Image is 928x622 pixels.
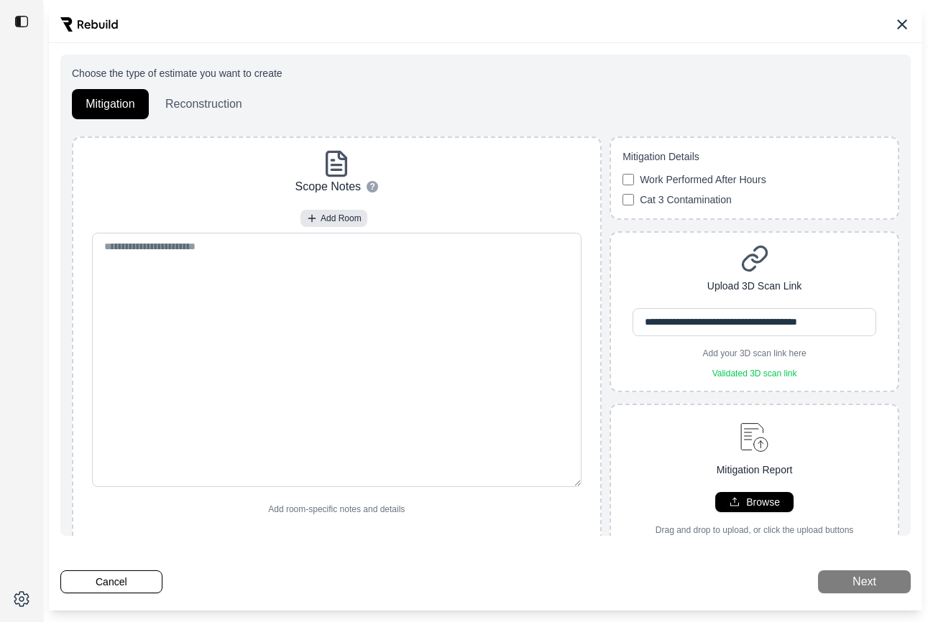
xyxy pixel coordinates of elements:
p: Validated 3D scan link [704,368,806,379]
span: Add Room [321,213,362,224]
p: Choose the type of estimate you want to create [72,66,899,80]
button: Mitigation [72,89,149,119]
p: Scope Notes [295,178,362,195]
button: Reconstruction [152,89,256,119]
p: Add your 3D scan link here [703,348,807,359]
button: Add Room [300,210,367,227]
img: Rebuild [60,17,118,32]
p: Mitigation Report [717,463,793,478]
input: Cat 3 Contamination [623,194,634,205]
p: Browse [746,495,780,509]
span: Cat 3 Contamination [640,192,732,207]
button: Cancel [60,570,162,593]
p: Mitigation Details [623,149,886,164]
p: Drag and drop to upload, or click the upload buttons [656,524,854,536]
span: ? [369,181,375,192]
button: Browse [715,492,794,512]
input: Work Performed After Hours [623,174,634,185]
img: upload-document.svg [734,417,775,457]
img: toggle sidebar [14,14,29,29]
span: Work Performed After Hours [640,172,766,187]
p: Add room-specific notes and details [268,503,405,515]
p: Upload 3D Scan Link [707,279,802,294]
